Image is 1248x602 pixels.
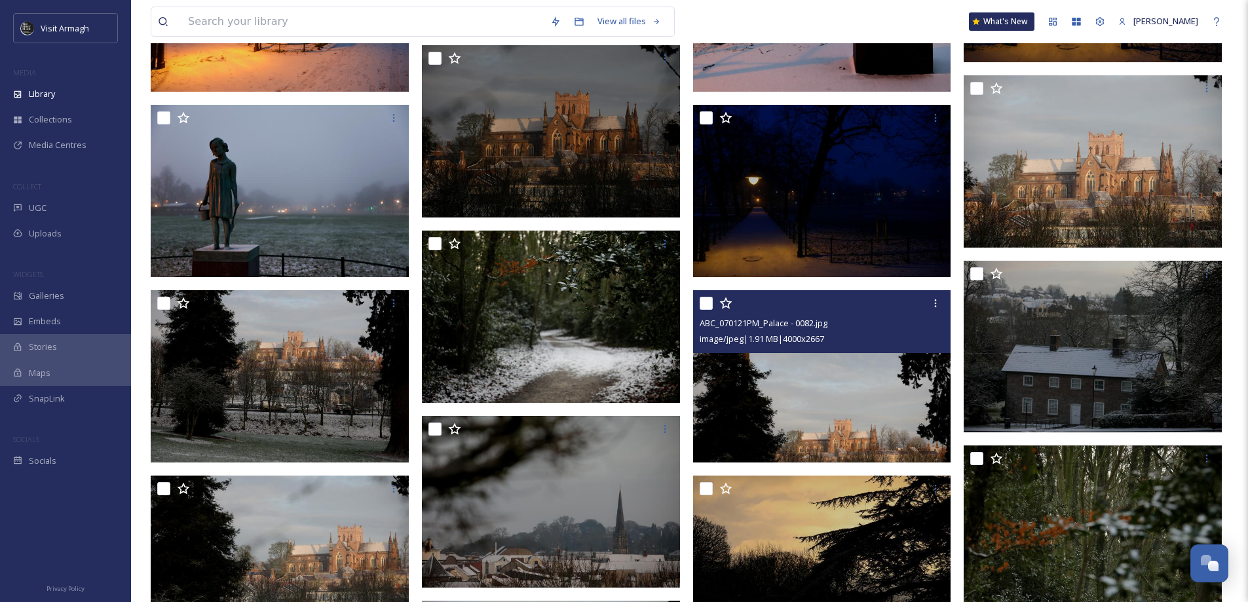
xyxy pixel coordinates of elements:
[29,202,47,214] span: UGC
[29,88,55,100] span: Library
[29,315,61,328] span: Embeds
[29,290,64,302] span: Galleries
[13,269,43,279] span: WIDGETS
[700,317,827,329] span: ABC_070121PM_Palace - 0082.jpg
[693,105,951,277] img: ABC_070121PM_Armagh - 0002.jpg
[591,9,668,34] a: View all files
[964,261,1222,433] img: ABC_070121PM_Palace - 0077.jpg
[1190,544,1228,582] button: Open Chat
[29,455,56,467] span: Socials
[422,45,680,217] img: ABC_070121PM_Palace - 0079.jpg
[181,7,544,36] input: Search your library
[47,584,85,593] span: Privacy Policy
[700,333,824,345] span: image/jpeg | 1.91 MB | 4000 x 2667
[693,290,951,462] img: ABC_070121PM_Palace - 0082.jpg
[1133,15,1198,27] span: [PERSON_NAME]
[151,290,409,462] img: ABC_070121PM_Palace - 0084.jpg
[41,22,89,34] span: Visit Armagh
[13,181,41,191] span: COLLECT
[13,434,39,444] span: SOCIALS
[29,139,86,151] span: Media Centres
[29,227,62,240] span: Uploads
[21,22,34,35] img: THE-FIRST-PLACE-VISIT-ARMAGH.COM-BLACK.jpg
[29,113,72,126] span: Collections
[47,580,85,595] a: Privacy Policy
[422,416,680,588] img: ABC_070121PM_Palace - 0069.jpg
[422,231,680,403] img: ABC_070121PM_Palace - 0074.jpg
[29,392,65,405] span: SnapLink
[29,367,50,379] span: Maps
[964,75,1222,248] img: ABC_070121PM_Palace - 0081.jpg
[969,12,1034,31] a: What's New
[29,341,57,353] span: Stories
[1112,9,1205,34] a: [PERSON_NAME]
[151,105,409,277] img: ABC_070121PM_Armagh - 0004.jpg
[13,67,36,77] span: MEDIA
